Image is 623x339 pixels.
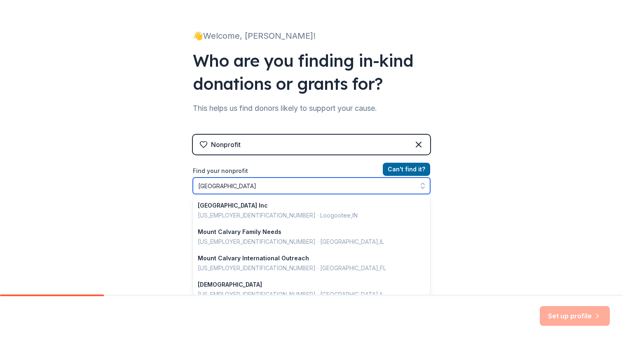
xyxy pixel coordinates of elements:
[198,280,415,290] div: [DEMOGRAPHIC_DATA]
[198,253,415,263] div: Mount Calvary International Outreach
[198,237,415,247] div: [US_EMPLOYER_IDENTIFICATION_NUMBER] · [GEOGRAPHIC_DATA] , IL
[193,178,430,194] input: Search by name, EIN, or city
[198,263,415,273] div: [US_EMPLOYER_IDENTIFICATION_NUMBER] · [GEOGRAPHIC_DATA] , FL
[198,201,415,210] div: [GEOGRAPHIC_DATA] Inc
[198,290,415,299] div: [US_EMPLOYER_IDENTIFICATION_NUMBER] · [GEOGRAPHIC_DATA] , IL
[198,210,415,220] div: [US_EMPLOYER_IDENTIFICATION_NUMBER] · Loogootee , IN
[198,227,415,237] div: Mount Calvary Family Needs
